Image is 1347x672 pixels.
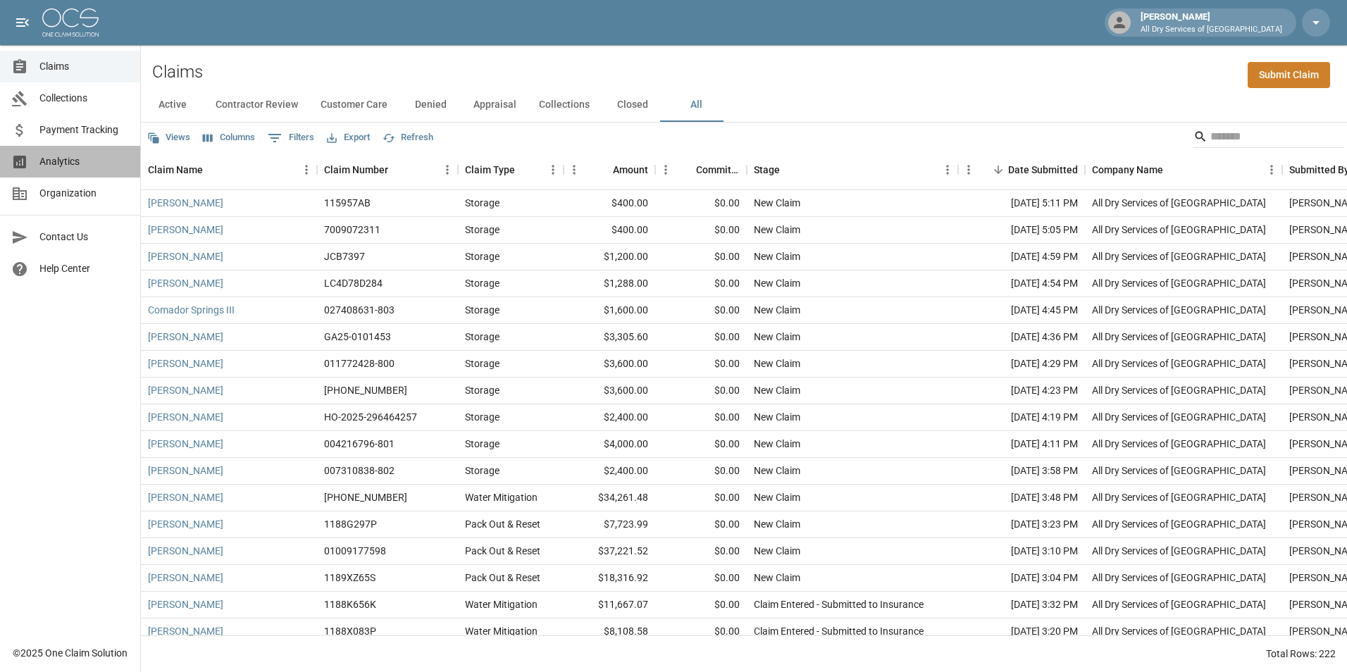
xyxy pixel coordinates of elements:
[754,544,800,558] div: New Claim
[465,276,499,290] div: Storage
[324,276,383,290] div: LC4D78D284
[465,249,499,263] div: Storage
[515,160,535,180] button: Sort
[1092,303,1266,317] div: All Dry Services of Atlanta
[39,59,129,74] span: Claims
[564,150,655,189] div: Amount
[1092,624,1266,638] div: All Dry Services of Atlanta
[324,437,395,451] div: 004216796-801
[39,91,129,106] span: Collections
[465,356,499,371] div: Storage
[528,88,601,122] button: Collections
[324,624,376,638] div: 1188X083P
[754,490,800,504] div: New Claim
[148,544,223,558] a: [PERSON_NAME]
[1092,383,1266,397] div: All Dry Services of Atlanta
[655,431,747,458] div: $0.00
[754,356,800,371] div: New Claim
[754,463,800,478] div: New Claim
[379,127,437,149] button: Refresh
[8,8,37,37] button: open drawer
[1092,517,1266,531] div: All Dry Services of Atlanta
[1085,150,1282,189] div: Company Name
[564,351,655,378] div: $3,600.00
[465,383,499,397] div: Storage
[1092,356,1266,371] div: All Dry Services of Atlanta
[747,150,958,189] div: Stage
[601,88,664,122] button: Closed
[148,410,223,424] a: [PERSON_NAME]
[1092,330,1266,344] div: All Dry Services of Atlanta
[754,437,800,451] div: New Claim
[317,150,458,189] div: Claim Number
[141,88,204,122] button: Active
[323,127,373,149] button: Export
[754,517,800,531] div: New Claim
[655,244,747,270] div: $0.00
[564,404,655,431] div: $2,400.00
[564,217,655,244] div: $400.00
[958,431,1085,458] div: [DATE] 4:11 PM
[564,270,655,297] div: $1,288.00
[148,597,223,611] a: [PERSON_NAME]
[564,538,655,565] div: $37,221.52
[655,190,747,217] div: $0.00
[696,150,740,189] div: Committed Amount
[958,404,1085,431] div: [DATE] 4:19 PM
[148,330,223,344] a: [PERSON_NAME]
[958,565,1085,592] div: [DATE] 3:04 PM
[655,297,747,324] div: $0.00
[141,88,1347,122] div: dynamic tabs
[324,597,376,611] div: 1188K656K
[564,297,655,324] div: $1,600.00
[324,571,375,585] div: 1189XZ65S
[655,217,747,244] div: $0.00
[655,511,747,538] div: $0.00
[148,249,223,263] a: [PERSON_NAME]
[324,196,371,210] div: 115957AB
[754,276,800,290] div: New Claim
[465,624,538,638] div: Water Mitigation
[613,150,648,189] div: Amount
[958,150,1085,189] div: Date Submitted
[437,159,458,180] button: Menu
[958,592,1085,618] div: [DATE] 3:32 PM
[465,437,499,451] div: Storage
[564,378,655,404] div: $3,600.00
[1092,490,1266,504] div: All Dry Services of Atlanta
[1092,544,1266,558] div: All Dry Services of Atlanta
[39,123,129,137] span: Payment Tracking
[13,646,128,660] div: © 2025 One Claim Solution
[1135,10,1288,35] div: [PERSON_NAME]
[655,150,747,189] div: Committed Amount
[1266,647,1336,661] div: Total Rows: 222
[148,303,235,317] a: Comador Springs III
[754,410,800,424] div: New Claim
[465,410,499,424] div: Storage
[958,297,1085,324] div: [DATE] 4:45 PM
[465,597,538,611] div: Water Mitigation
[324,463,395,478] div: 007310838-802
[39,186,129,201] span: Organization
[564,592,655,618] div: $11,667.07
[1092,150,1163,189] div: Company Name
[958,190,1085,217] div: [DATE] 5:11 PM
[655,404,747,431] div: $0.00
[754,303,800,317] div: New Claim
[148,517,223,531] a: [PERSON_NAME]
[1092,196,1266,210] div: All Dry Services of Atlanta
[655,618,747,645] div: $0.00
[655,485,747,511] div: $0.00
[39,154,129,169] span: Analytics
[465,517,540,531] div: Pack Out & Reset
[148,463,223,478] a: [PERSON_NAME]
[754,249,800,263] div: New Claim
[958,270,1085,297] div: [DATE] 4:54 PM
[754,571,800,585] div: New Claim
[754,330,800,344] div: New Claim
[564,431,655,458] div: $4,000.00
[148,571,223,585] a: [PERSON_NAME]
[655,270,747,297] div: $0.00
[958,378,1085,404] div: [DATE] 4:23 PM
[204,88,309,122] button: Contractor Review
